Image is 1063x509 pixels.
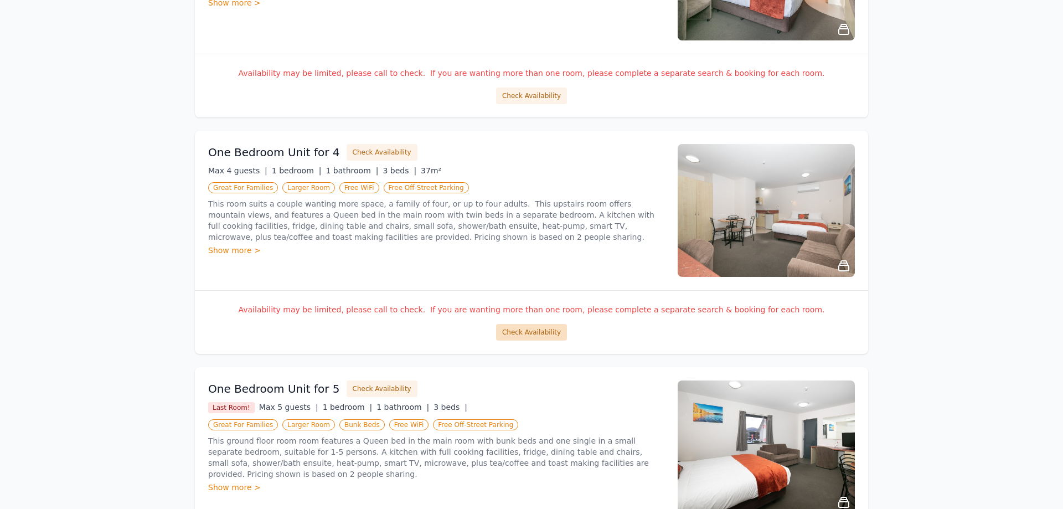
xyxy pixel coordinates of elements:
[208,166,267,175] span: Max 4 guests |
[339,182,379,193] span: Free WiFi
[259,403,318,412] span: Max 5 guests |
[383,166,416,175] span: 3 beds |
[339,419,385,430] span: Bunk Beds
[347,144,417,161] button: Check Availability
[272,166,322,175] span: 1 bedroom |
[434,403,467,412] span: 3 beds |
[326,166,378,175] span: 1 bathroom |
[323,403,373,412] span: 1 bedroom |
[282,419,335,430] span: Larger Room
[376,403,429,412] span: 1 bathroom |
[208,245,664,256] div: Show more >
[347,381,417,397] button: Check Availability
[208,182,278,193] span: Great For Families
[208,198,664,243] p: This room suits a couple wanting more space, a family of four, or up to four adults. This upstair...
[433,419,518,430] span: Free Off-Street Parking
[208,381,340,397] h3: One Bedroom Unit for 5
[208,145,340,160] h3: One Bedroom Unit for 4
[208,402,255,413] span: Last Room!
[389,419,429,430] span: Free WiFi
[208,419,278,430] span: Great For Families
[208,435,664,480] p: This ground floor room room features a Queen bed in the main room with bunk beds and one single i...
[496,88,567,104] button: Check Availability
[496,324,567,341] button: Check Availability
[384,182,469,193] span: Free Off-Street Parking
[208,68,855,79] p: Availability may be limited, please call to check. If you are wanting more than one room, please ...
[208,482,664,493] div: Show more >
[421,166,441,175] span: 37m²
[282,182,335,193] span: Larger Room
[208,304,855,315] p: Availability may be limited, please call to check. If you are wanting more than one room, please ...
